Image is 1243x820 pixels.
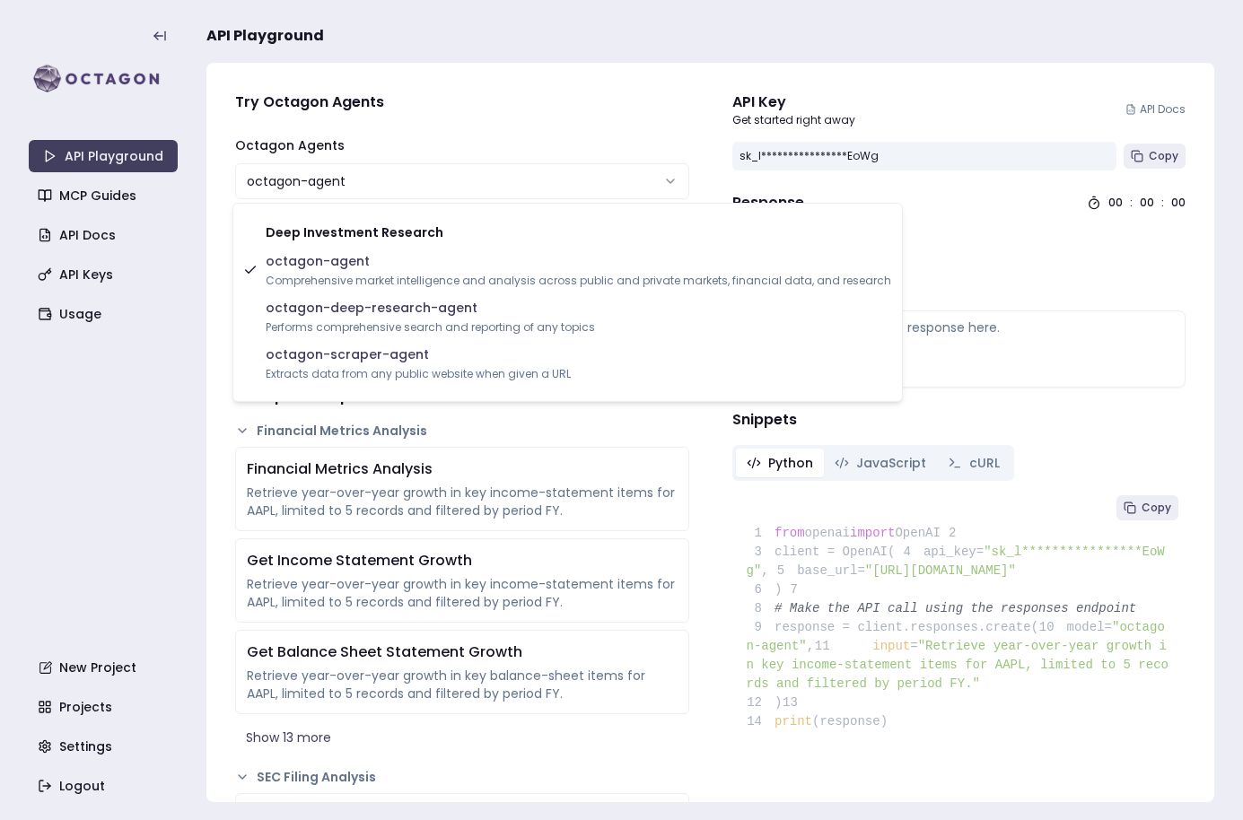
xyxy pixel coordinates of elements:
[266,320,595,335] span: Performs comprehensive search and reporting of any topics
[237,218,898,247] div: Deep Investment Research
[266,299,595,317] span: octagon-deep-research-agent
[266,345,571,363] span: octagon-scraper-agent
[266,274,891,288] span: Comprehensive market intelligence and analysis across public and private markets, financial data,...
[266,367,571,381] span: Extracts data from any public website when given a URL
[266,252,891,270] span: octagon-agent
